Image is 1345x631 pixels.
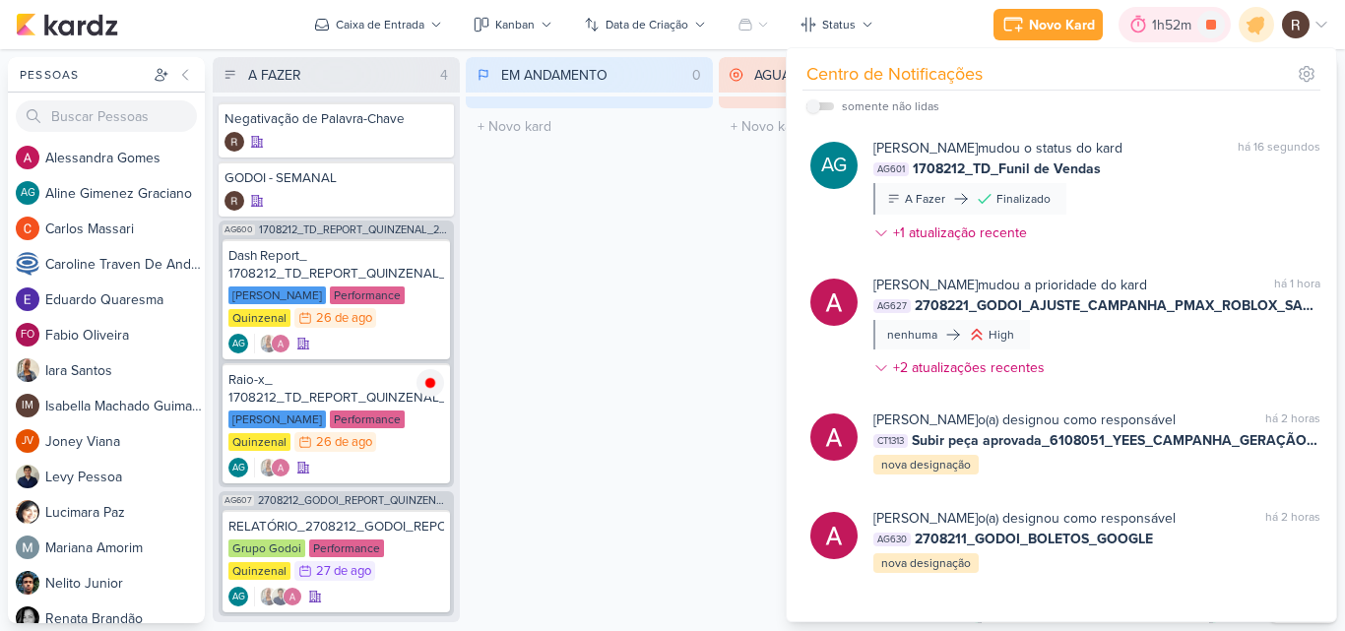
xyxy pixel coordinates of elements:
[45,254,205,275] div: C a r o l i n e T r a v e n D e A n d r a d e
[224,191,244,211] img: Rafael Dornelles
[16,66,150,84] div: Pessoas
[1029,15,1095,35] div: Novo Kard
[22,401,33,411] p: IM
[228,371,444,407] div: Raio-x_ 1708212_TD_REPORT_QUINZENAL_27.08
[224,191,244,211] div: Criador(a): Rafael Dornelles
[283,587,302,606] img: Alessandra Gomes
[228,587,248,606] div: Criador(a): Aline Gimenez Graciano
[1238,138,1320,158] div: há 16 segundos
[723,112,962,141] input: + Novo kard
[232,593,245,602] p: AG
[913,158,1101,179] span: 1708212_TD_Funil de Vendas
[873,510,978,527] b: [PERSON_NAME]
[16,181,39,205] div: Aline Gimenez Graciano
[224,132,244,152] div: Criador(a): Rafael Dornelles
[316,565,371,578] div: 27 de ago
[806,61,983,88] div: Centro de Notificações
[16,217,39,240] img: Carlos Massari
[821,152,847,179] p: AG
[915,529,1153,549] span: 2708211_GODOI_BOLETOS_GOOGLE
[228,458,248,477] div: Aline Gimenez Graciano
[16,287,39,311] img: Eduardo Quaresma
[16,394,39,417] div: Isabella Machado Guimarães
[45,219,205,239] div: C a r l o s M a s s a r i
[989,326,1014,344] div: High
[810,413,858,461] img: Alessandra Gomes
[873,411,978,428] b: [PERSON_NAME]
[1265,410,1320,430] div: há 2 horas
[873,553,979,573] div: nova designação
[16,13,118,36] img: kardz.app
[873,434,908,448] span: CT1313
[16,465,39,488] img: Levy Pessoa
[228,410,326,428] div: [PERSON_NAME]
[1265,508,1320,529] div: há 2 horas
[21,330,34,341] p: FO
[45,396,205,416] div: I s a b e l l a M a c h a d o G u i m a r ã e s
[228,562,290,580] div: Quinzenal
[45,467,205,487] div: L e v y P e s s o a
[1152,15,1197,35] div: 1h52m
[228,518,444,536] div: RELATÓRIO_2708212_GODOI_REPORT_QUINZENAL_28.08
[316,436,372,449] div: 26 de ago
[330,410,405,428] div: Performance
[223,224,255,235] span: AG600
[259,334,279,353] img: Iara Santos
[16,536,39,559] img: Mariana Amorim
[810,279,858,326] img: Alessandra Gomes
[228,286,326,304] div: [PERSON_NAME]
[905,190,945,208] div: A Fazer
[873,455,979,474] div: nova designação
[16,606,39,630] img: Renata Brandão
[223,495,254,506] span: AG607
[309,539,384,557] div: Performance
[873,277,978,293] b: [PERSON_NAME]
[470,112,709,141] input: + Novo kard
[810,142,858,189] div: Aline Gimenez Graciano
[259,458,279,477] img: Iara Santos
[45,183,205,204] div: A l i n e G i m e n e z G r a c i a n o
[1274,275,1320,295] div: há 1 hora
[258,495,450,506] span: 2708212_GODOI_REPORT_QUINZENAL_28.08
[893,357,1049,378] div: +2 atualizações recentes
[16,500,39,524] img: Lucimara Paz
[228,247,444,283] div: Dash Report_ 1708212_TD_REPORT_QUINZENAL_27.08
[254,587,302,606] div: Colaboradores: Iara Santos, Levy Pessoa, Alessandra Gomes
[259,587,279,606] img: Iara Santos
[432,65,456,86] div: 4
[873,140,978,157] b: [PERSON_NAME]
[993,9,1103,40] button: Novo Kard
[842,97,939,115] div: somente não lidas
[1265,606,1320,627] div: há 2 horas
[16,252,39,276] img: Caroline Traven De Andrade
[45,573,205,594] div: N e l i t o J u n i o r
[873,138,1122,158] div: mudou o status do kard
[16,358,39,382] img: Iara Santos
[16,146,39,169] img: Alessandra Gomes
[259,224,450,235] span: 1708212_TD_REPORT_QUINZENAL_27.08
[271,334,290,353] img: Alessandra Gomes
[254,334,290,353] div: Colaboradores: Iara Santos, Alessandra Gomes
[873,299,911,313] span: AG627
[228,309,290,327] div: Quinzenal
[232,340,245,349] p: AG
[684,65,709,86] div: 0
[16,100,197,132] input: Buscar Pessoas
[254,458,290,477] div: Colaboradores: Iara Santos, Alessandra Gomes
[45,537,205,558] div: M a r i a n a A m o r i m
[228,334,248,353] div: Aline Gimenez Graciano
[22,436,33,447] p: JV
[912,430,1320,451] span: Subir peça aprovada_6108051_YEES_CAMPANHA_GERAÇÃO_LEADS
[996,190,1051,208] div: Finalizado
[893,222,1031,243] div: +1 atualização recente
[228,587,248,606] div: Aline Gimenez Graciano
[21,188,35,199] p: AG
[45,148,205,168] div: A l e s s a n d r a G o m e s
[232,464,245,473] p: AG
[228,539,305,557] div: Grupo Godoi
[873,508,1176,529] div: o(a) designou como responsável
[873,410,1176,430] div: o(a) designou como responsável
[16,571,39,595] img: Nelito Junior
[330,286,405,304] div: Performance
[224,169,448,187] div: GODOI - SEMANAL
